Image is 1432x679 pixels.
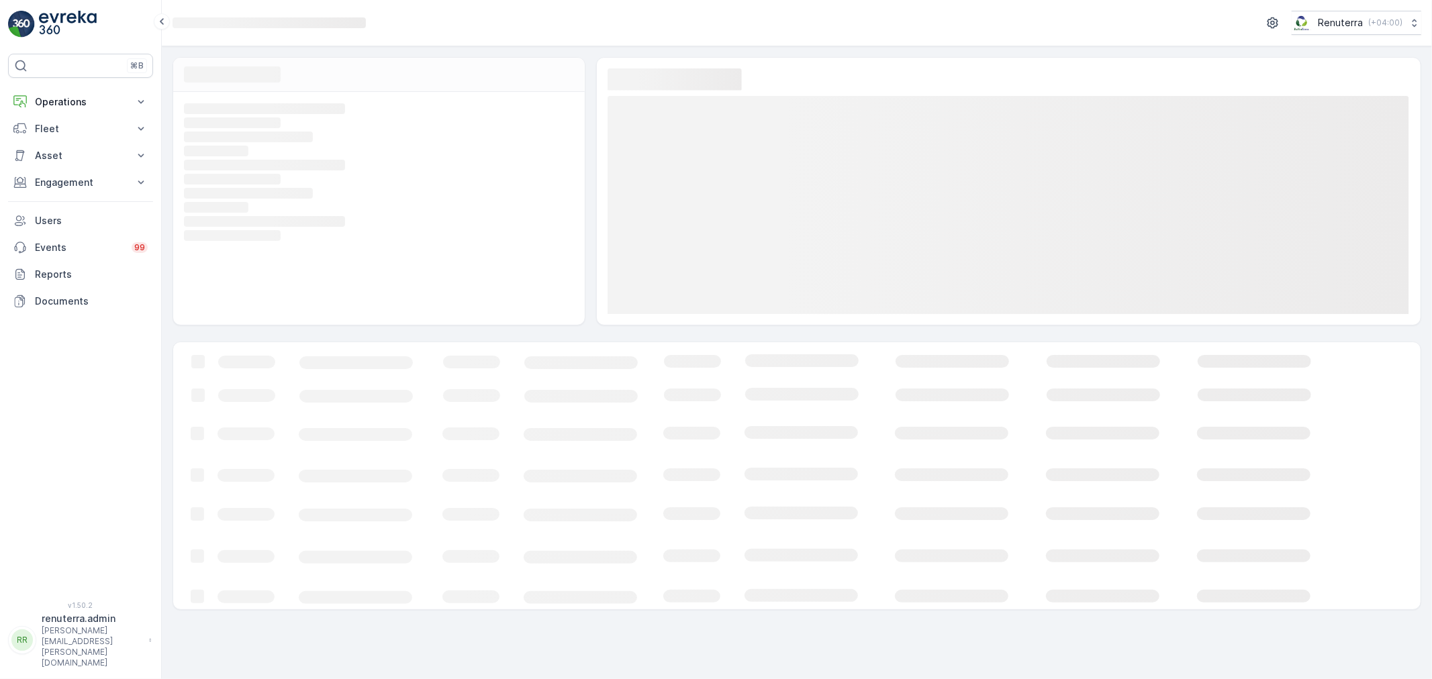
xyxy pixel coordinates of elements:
button: Renuterra(+04:00) [1292,11,1421,35]
p: Operations [35,95,126,109]
p: Users [35,214,148,227]
img: logo [8,11,35,38]
span: v 1.50.2 [8,601,153,609]
p: renuterra.admin [42,612,142,625]
img: logo_light-DOdMpM7g.png [39,11,97,38]
img: Screenshot_2024-07-26_at_13.33.01.png [1292,15,1312,30]
p: ⌘B [130,60,144,71]
a: Users [8,207,153,234]
p: Events [35,241,124,254]
p: Documents [35,295,148,308]
p: Reports [35,268,148,281]
a: Documents [8,288,153,315]
p: ( +04:00 ) [1368,17,1402,28]
p: Engagement [35,176,126,189]
p: Asset [35,149,126,162]
p: Fleet [35,122,126,136]
p: [PERSON_NAME][EMAIL_ADDRESS][PERSON_NAME][DOMAIN_NAME] [42,625,142,668]
button: Engagement [8,169,153,196]
p: 99 [134,242,145,253]
button: Operations [8,89,153,115]
button: RRrenuterra.admin[PERSON_NAME][EMAIL_ADDRESS][PERSON_NAME][DOMAIN_NAME] [8,612,153,668]
button: Asset [8,142,153,169]
p: Renuterra [1318,16,1363,30]
button: Fleet [8,115,153,142]
a: Reports [8,261,153,288]
a: Events99 [8,234,153,261]
div: RR [11,629,33,651]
